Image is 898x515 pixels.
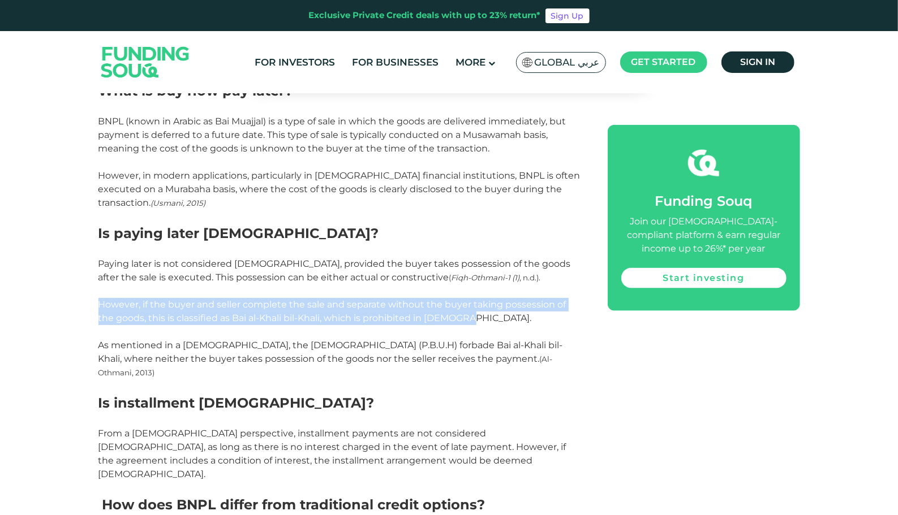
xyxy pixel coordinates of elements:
[98,116,566,154] span: BNPL (known in Arabic as Bai Muajjal) is a type of sale in which the goods are delivered immediat...
[98,395,375,411] span: Is installment [DEMOGRAPHIC_DATA]?
[98,428,566,479] span: From a [DEMOGRAPHIC_DATA] perspective, installment payments are not considered [DEMOGRAPHIC_DATA]...
[456,57,485,68] span: More
[545,8,590,23] a: Sign Up
[151,198,206,207] span: (Usmani, 2015)
[98,299,566,323] span: However, if the buyer and seller complete the sale and separate without the buyer taking possessi...
[349,53,441,72] a: For Businesses
[621,267,787,288] a: Start investing
[535,56,600,69] span: Global عربي
[721,51,794,73] a: Sign in
[449,273,539,282] span: ( , n.d.)
[98,225,379,241] span: Is paying later [DEMOGRAPHIC_DATA]?
[631,57,696,67] span: Get started
[452,273,520,282] em: Fiqh-Othmani-1 (1)
[98,83,293,99] span: What is buy now pay later?
[90,33,201,90] img: Logo
[252,53,338,72] a: For Investors
[98,340,563,364] span: As mentioned in a [DEMOGRAPHIC_DATA], the [DEMOGRAPHIC_DATA] (P.B.U.H) forbade Bai al-Khali bil-K...
[740,57,775,67] span: Sign in
[98,354,553,377] span: (Al-Othmani, 2013)
[98,258,571,283] span: Paying later is not considered [DEMOGRAPHIC_DATA], provided the buyer takes possession of the goo...
[655,192,753,209] span: Funding Souq
[102,496,485,513] span: How does BNPL differ from traditional credit options?
[98,170,581,208] span: However, in modern applications, particularly in [DEMOGRAPHIC_DATA] financial institutions, BNPL ...
[621,214,787,255] div: Join our [DEMOGRAPHIC_DATA]-compliant platform & earn regular income up to 26%* per year
[688,147,719,178] img: fsicon
[522,58,532,67] img: SA Flag
[309,9,541,22] div: Exclusive Private Credit deals with up to 23% return*
[539,273,541,282] span: .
